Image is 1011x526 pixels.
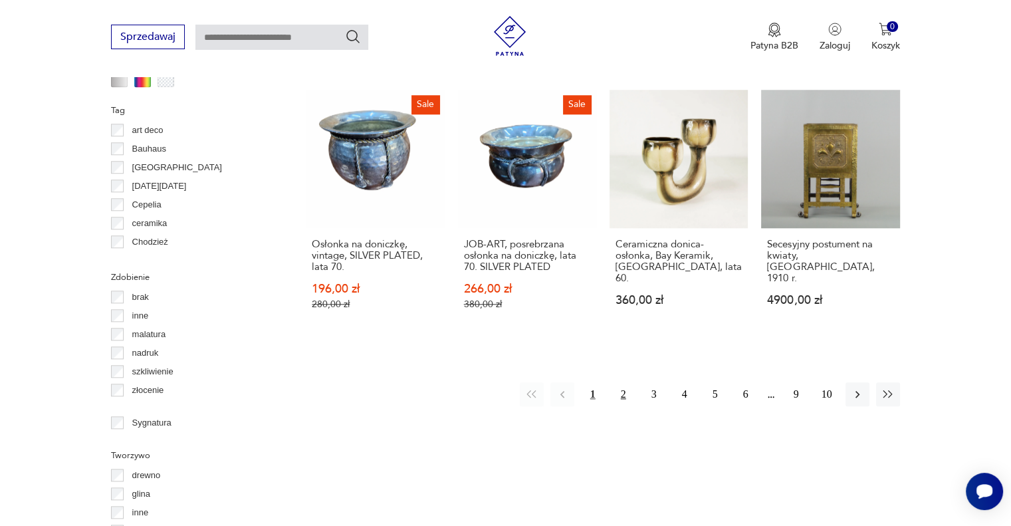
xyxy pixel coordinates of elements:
p: Chodzież [132,235,168,249]
p: malatura [132,327,166,342]
p: drewno [132,468,161,483]
p: Koszyk [871,39,900,52]
p: Zdobienie [111,270,274,285]
button: 9 [784,382,808,406]
button: 1 [581,382,605,406]
p: szkliwienie [132,364,173,379]
a: Sprzedawaj [111,33,185,43]
p: [GEOGRAPHIC_DATA] [132,160,222,175]
h3: JOB-ART, posrebrzana osłonka na doniczkę, lata 70. SILVER PLATED [464,239,590,273]
img: Patyna - sklep z meblami i dekoracjami vintage [490,16,530,56]
button: 0Koszyk [871,23,900,52]
p: nadruk [132,346,159,360]
a: SaleOsłonka na doniczkę, vintage, SILVER PLATED, lata 70.Osłonka na doniczkę, vintage, SILVER PLA... [306,90,444,336]
iframe: Smartsupp widget button [966,473,1003,510]
p: Cepelia [132,197,162,212]
p: Tag [111,103,274,118]
p: Ćmielów [132,253,166,268]
button: Sprzedawaj [111,25,185,49]
button: 6 [734,382,758,406]
h3: Secesyjny postument na kwiaty, [GEOGRAPHIC_DATA], 1910 r. [767,239,893,284]
p: Sygnatura [132,416,171,430]
p: 360,00 zł [616,295,742,306]
p: 280,00 zł [312,299,438,310]
button: Szukaj [345,29,361,45]
p: 380,00 zł [464,299,590,310]
p: 196,00 zł [312,283,438,295]
button: Patyna B2B [750,23,798,52]
p: art deco [132,123,164,138]
p: ceramika [132,216,168,231]
p: Patyna B2B [750,39,798,52]
img: Ikonka użytkownika [828,23,842,36]
p: brak [132,290,149,305]
a: Secesyjny postument na kwiaty, Austria, 1910 r.Secesyjny postument na kwiaty, [GEOGRAPHIC_DATA], ... [761,90,899,336]
p: Tworzywo [111,448,274,463]
img: Ikona koszyka [879,23,892,36]
p: 266,00 zł [464,283,590,295]
div: 0 [887,21,898,33]
p: Bauhaus [132,142,166,156]
button: 3 [642,382,666,406]
img: Ikona medalu [768,23,781,37]
p: Zaloguj [820,39,850,52]
a: SaleJOB-ART, posrebrzana osłonka na doniczkę, lata 70. SILVER PLATEDJOB-ART, posrebrzana osłonka ... [458,90,596,336]
h3: Osłonka na doniczkę, vintage, SILVER PLATED, lata 70. [312,239,438,273]
p: złocenie [132,383,164,398]
a: Ceramiczna donica- osłonka, Bay Keramik, Niemcy, lata 60.Ceramiczna donica- osłonka, Bay Keramik,... [610,90,748,336]
p: 4900,00 zł [767,295,893,306]
button: 10 [815,382,839,406]
button: 2 [612,382,635,406]
p: inne [132,309,149,323]
p: [DATE][DATE] [132,179,187,194]
a: Ikona medaluPatyna B2B [750,23,798,52]
p: inne [132,505,149,520]
button: 5 [703,382,727,406]
h3: Ceramiczna donica- osłonka, Bay Keramik, [GEOGRAPHIC_DATA], lata 60. [616,239,742,284]
p: glina [132,487,150,501]
button: Zaloguj [820,23,850,52]
button: 4 [673,382,697,406]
